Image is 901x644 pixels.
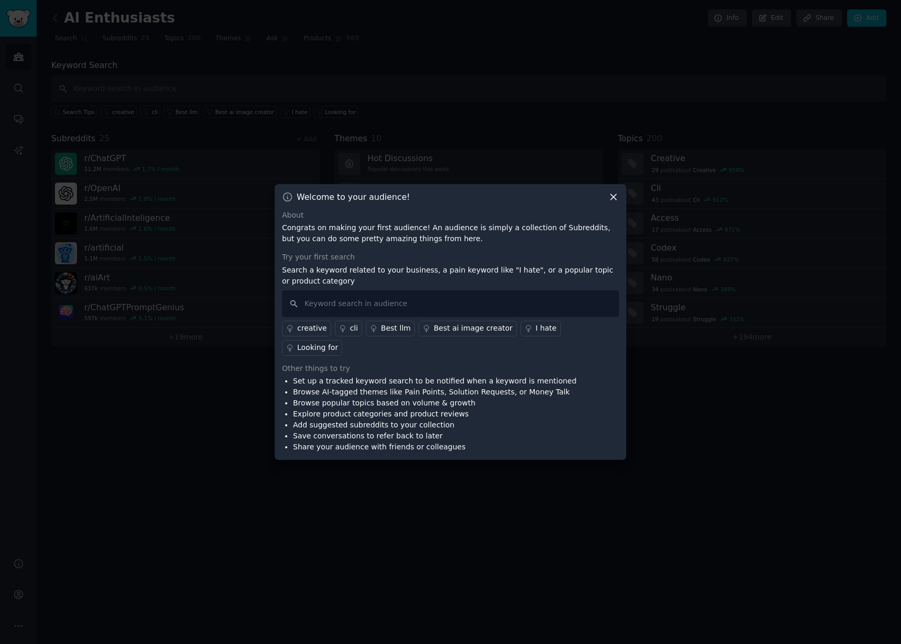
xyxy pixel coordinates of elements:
[293,398,577,409] li: Browse popular topics based on volume & growth
[536,323,557,334] div: I hate
[434,323,513,334] div: Best ai image creator
[297,342,338,353] div: Looking for
[293,420,577,431] li: Add suggested subreddits to your collection
[521,321,561,336] a: I hate
[419,321,517,336] a: Best ai image creator
[282,252,619,263] div: Try your first search
[282,222,619,244] p: Congrats on making your first audience! An audience is simply a collection of Subreddits, but you...
[297,323,327,334] div: creative
[381,323,411,334] div: Best llm
[282,265,619,287] p: Search a keyword related to your business, a pain keyword like "I hate", or a popular topic or pr...
[282,321,331,336] a: creative
[282,340,342,356] a: Looking for
[282,363,619,374] div: Other things to try
[366,321,415,336] a: Best llm
[293,409,577,420] li: Explore product categories and product reviews
[293,431,577,442] li: Save conversations to refer back to later
[293,387,577,398] li: Browse AI-tagged themes like Pain Points, Solution Requests, or Money Talk
[335,321,362,336] a: cli
[293,442,577,453] li: Share your audience with friends or colleagues
[282,210,619,221] div: About
[350,323,358,334] div: cli
[297,191,410,202] h3: Welcome to your audience!
[293,376,577,387] li: Set up a tracked keyword search to be notified when a keyword is mentioned
[282,290,619,317] input: Keyword search in audience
